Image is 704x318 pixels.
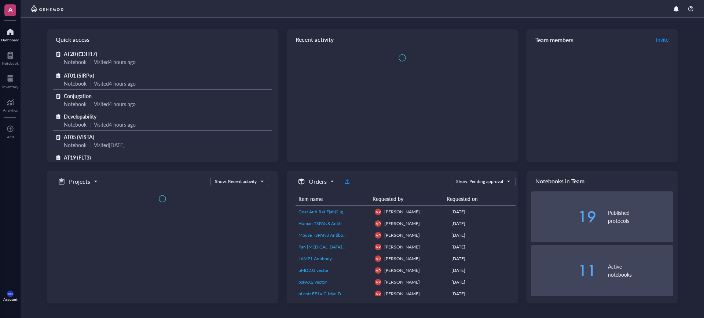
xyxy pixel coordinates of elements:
a: pMD2.G vector [298,267,369,274]
div: Account [3,297,18,302]
div: Notebook [64,79,87,87]
span: Conjugation [64,92,92,100]
div: | [89,79,91,87]
a: Human TSPAN8 Antibody [298,220,369,227]
span: A [8,5,12,14]
span: AT20 (CDH17) [64,50,97,57]
div: Notebook [64,58,87,66]
span: VP [376,292,381,296]
div: Visited 4 hours ago [94,120,136,128]
span: [PERSON_NAME] [384,209,420,215]
span: AT05 (VISTA) [64,133,94,141]
div: 19 [531,209,596,224]
span: [PERSON_NAME] [384,291,420,297]
span: AT01 (SIRPα) [64,72,94,79]
div: Quick access [47,29,278,50]
div: Visited 4 hours ago [94,58,136,66]
a: Pan [MEDICAL_DATA] Isolation Kit II, mouse [298,244,369,250]
span: VP [376,210,381,214]
span: Invite [656,36,668,43]
span: VP [376,257,381,261]
span: Mouse TSPAN8 Antibody [298,232,348,238]
div: Notebook [2,61,19,66]
a: Dashboard [1,26,19,42]
div: [DATE] [451,232,513,239]
a: Mouse TSPAN8 Antibody [298,232,369,239]
div: [DATE] [451,209,513,215]
span: MK [7,292,13,296]
span: VP [376,221,381,226]
div: [DATE] [451,220,513,227]
div: Show: Pending approval [456,178,503,185]
div: [DATE] [451,244,513,250]
span: pLenti-EF1a-C-Myc-DDK-IRES-Puro Lentiviral Gene Expression Vector [298,291,434,297]
div: [DATE] [451,267,513,274]
div: | [89,141,91,149]
div: Dashboard [1,38,19,42]
button: Invite [656,34,669,45]
div: [DATE] [451,255,513,262]
a: Analytics [3,96,18,112]
div: Recent activity [287,29,518,50]
div: | [89,100,91,108]
div: Visited 4 hours ago [94,79,136,87]
a: Inventory [2,73,18,89]
div: [DATE] [451,279,513,285]
span: [PERSON_NAME] [384,267,420,273]
span: VP [376,233,381,237]
span: psPAX2 vector [298,279,327,285]
div: Published protocols [608,209,673,225]
span: Developability [64,113,96,120]
a: Notebook [2,49,19,66]
span: Human TSPAN8 Antibody [298,220,349,227]
a: pLenti-EF1a-C-Myc-DDK-IRES-Puro Lentiviral Gene Expression Vector [298,291,369,297]
div: 11 [531,263,596,278]
h5: Orders [309,177,327,186]
a: LAMP1 Antibody [298,255,369,262]
div: [DATE] [451,291,513,297]
span: Pan [MEDICAL_DATA] Isolation Kit II, mouse [298,244,385,250]
span: Goat Anti-Rat F(ab)2 IgG (H+L) APC-conjugated Antibody [298,209,409,215]
div: Show: Recent activity [215,178,257,185]
div: Notebooks in Team [527,171,678,191]
div: Notebook [64,141,87,149]
span: [PERSON_NAME] [384,279,420,285]
div: Active notebooks [608,262,673,278]
div: Add [7,135,14,139]
span: [PERSON_NAME] [384,220,420,227]
th: Requested on [444,192,509,206]
a: psPAX2 vector [298,279,369,285]
div: | [89,58,91,66]
img: genemod-logo [29,4,65,13]
th: Item name [296,192,370,206]
span: VP [376,268,381,273]
span: LAMP1 Antibody [298,255,332,262]
div: Notebook [64,100,87,108]
div: Notebook [64,120,87,128]
span: VP [376,280,381,284]
span: [PERSON_NAME] [384,244,420,250]
span: pMD2.G vector [298,267,329,273]
span: AT19 (FLT3) [64,154,91,161]
th: Requested by [370,192,444,206]
span: [PERSON_NAME] [384,232,420,238]
a: Goat Anti-Rat F(ab)2 IgG (H+L) APC-conjugated Antibody [298,209,369,215]
h5: Projects [69,177,90,186]
div: Team members [527,29,678,50]
div: | [89,120,91,128]
div: Visited 4 hours ago [94,100,136,108]
span: VP [376,245,381,249]
div: Inventory [2,85,18,89]
div: Analytics [3,108,18,112]
div: Visited [DATE] [94,141,125,149]
span: [PERSON_NAME] [384,255,420,262]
